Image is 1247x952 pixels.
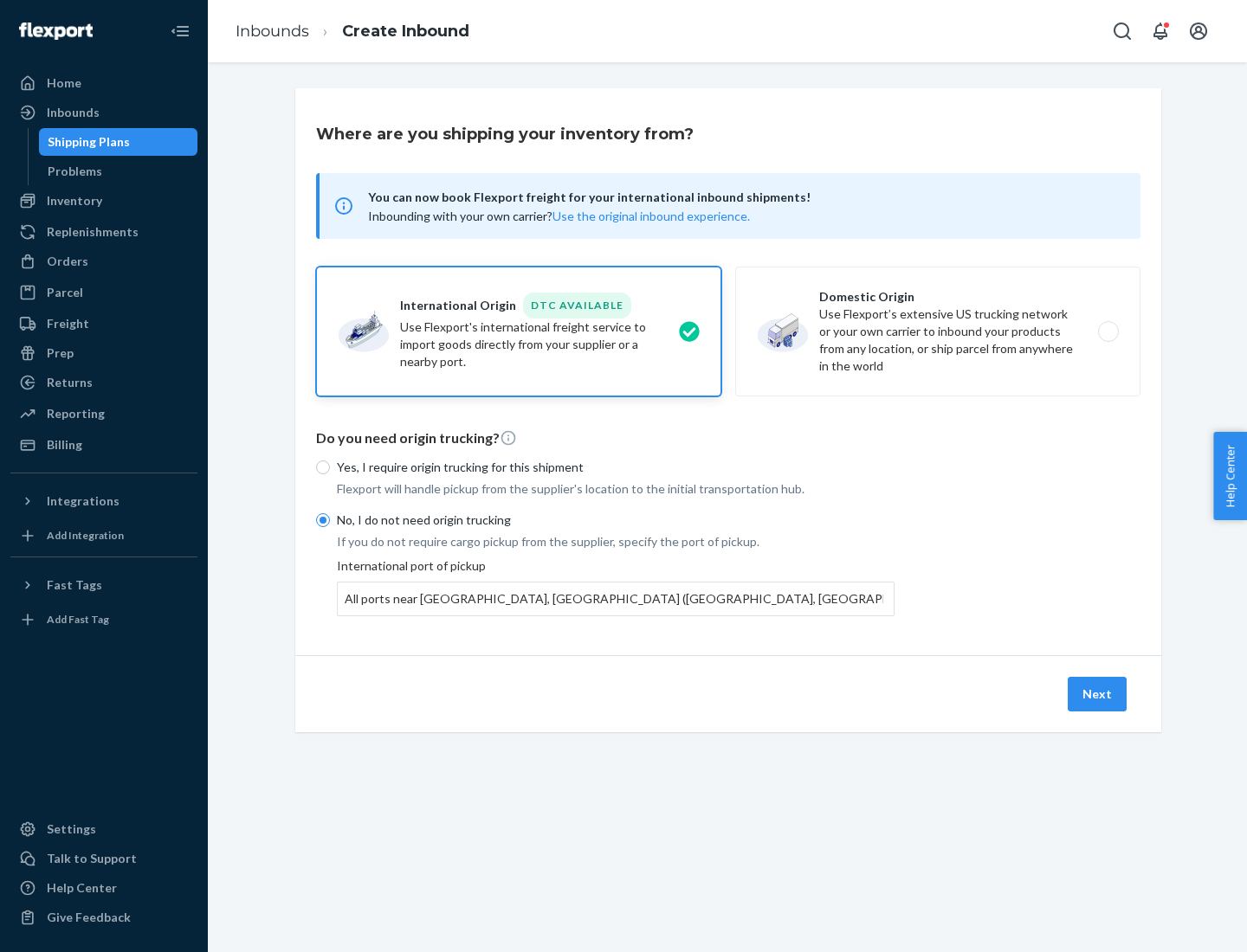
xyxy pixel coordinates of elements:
[10,248,197,275] a: Orders
[316,460,330,474] input: Yes, I require origin trucking for this shipment
[10,279,197,306] a: Parcel
[316,513,330,527] input: No, I do not need origin trucking
[10,310,197,338] a: Freight
[10,487,197,515] button: Integrations
[47,612,109,627] div: Add Fast Tag
[368,209,750,223] span: Inbounding with your own carrier?
[1181,14,1216,48] button: Open account menu
[236,22,309,41] a: Inbounds
[222,6,483,57] ol: breadcrumbs
[316,428,1140,448] p: Do you need origin trucking?
[47,820,96,838] div: Settings
[48,163,102,180] div: Problems
[10,606,197,634] a: Add Fast Tag
[47,253,88,270] div: Orders
[47,223,139,241] div: Replenishments
[47,344,74,362] div: Prep
[10,369,197,396] a: Returns
[48,133,130,151] div: Shipping Plans
[10,571,197,599] button: Fast Tags
[337,480,895,498] p: Flexport will handle pickup from the supplier's location to the initial transportation hub.
[10,339,197,367] a: Prep
[10,99,197,126] a: Inbounds
[47,492,120,510] div: Integrations
[47,104,100,121] div: Inbounds
[10,874,197,902] a: Help Center
[337,459,895,476] p: Yes, I require origin trucking for this shipment
[316,123,694,145] h3: Where are you shipping your inventory from?
[10,187,197,215] a: Inventory
[47,879,117,897] div: Help Center
[342,22,469,41] a: Create Inbound
[47,374,93,391] div: Returns
[368,187,1120,208] span: You can now book Flexport freight for your international inbound shipments!
[1105,14,1140,48] button: Open Search Box
[337,557,895,616] div: International port of pickup
[10,845,197,872] a: Talk to Support
[337,511,895,529] p: No, I do not need origin trucking
[39,158,198,185] a: Problems
[163,14,197,48] button: Close Navigation
[10,400,197,428] a: Reporting
[47,528,124,543] div: Add Integration
[47,315,89,332] div: Freight
[10,218,197,246] a: Replenishments
[47,192,102,209] div: Inventory
[10,815,197,843] a: Settings
[10,904,197,931] button: Give Feedback
[19,23,93,40] img: Flexport logo
[47,576,102,594] div: Fast Tags
[1213,432,1247,520] button: Help Center
[10,69,197,97] a: Home
[47,74,81,92] div: Home
[552,208,750,225] button: Use the original inbound experience.
[47,284,83,301] div: Parcel
[337,533,895,550] p: If you do not require cargo pickup from the supplier, specify the port of pickup.
[39,128,198,156] a: Shipping Plans
[47,436,82,453] div: Billing
[10,431,197,459] a: Billing
[1068,677,1127,711] button: Next
[47,405,105,422] div: Reporting
[47,850,137,867] div: Talk to Support
[10,522,197,550] a: Add Integration
[47,909,131,926] div: Give Feedback
[1143,14,1178,48] button: Open notifications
